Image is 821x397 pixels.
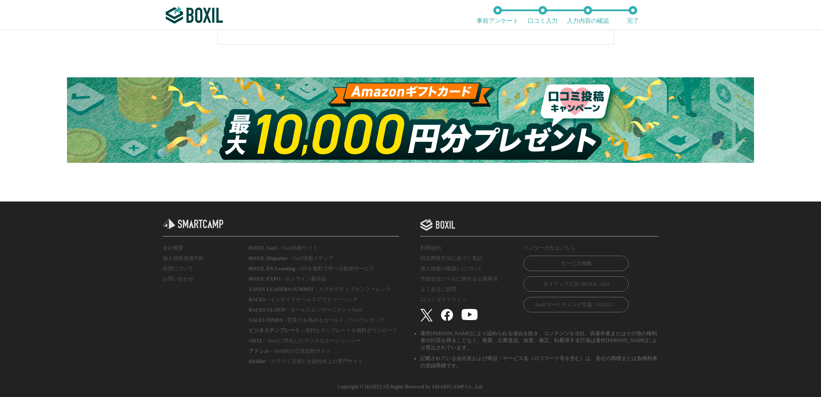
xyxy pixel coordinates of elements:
[420,287,523,292] a: よくあるご質問
[166,6,223,24] img: ボクシルSaaS_ロゴ
[420,219,470,231] img: boxil_logo.svg
[420,330,658,351] li: 著作[PERSON_NAME]により認められる場合を除き、コンテンツを当社、原著作者またはその他の権利者の許諾を得ることなく、複製、公衆送信、改変、修正、転載等する行為は著作[PERSON_NA...
[420,245,523,250] a: 利用規約
[249,359,399,364] a: BizHint- クラウド活用と生産性向上の専門サイト
[271,348,331,354] p: - BtoB向け広告比較サイト
[249,297,265,302] p: BALES
[284,318,385,323] p: - 営業力を高めるセールスノウハウメディア
[249,245,399,250] a: BOXIL SaaS- SaaS比較サイト
[302,328,398,333] p: - 便利なテンプレートを無料ダウンロード
[297,266,374,271] p: - DXを無料で学べる動画サービス
[249,307,286,312] p: BALES CLOUD
[524,277,628,291] a: タイアップ広告 (BOXIL Ads)
[249,307,399,312] a: BALES CLOUD- セールスエンゲージメントSaaS
[249,328,399,333] a: ビジネステンプレート- 便利なテンプレートを無料ダウンロード
[462,309,478,320] img: youtube_icon.svg
[420,266,523,271] a: 個人情報の取扱いについて
[565,6,610,24] li: 入力内容の確認
[420,297,523,302] a: 口コミガイドライン
[279,245,318,250] p: - SaaS比較サイト
[249,328,300,333] p: ビジネステンプレート
[268,359,363,364] p: - クラウド活用と生産性向上の専門サイト
[287,307,362,312] p: - セールスエンゲージメントSaaS
[249,287,399,292] a: JAPAN LEADERS SUMMIT- エグゼクティブカンファレンス
[249,256,288,261] p: BOXIL Magazine
[543,281,609,287] p: タイアップ広告 (BOXIL Ads)
[163,245,249,250] a: 会社概要
[249,338,399,343] a: ADXL- SaaSに特化したデジタルエージェンシー
[267,297,358,302] p: - インサイドセールスアウトソーシング
[249,348,399,354] a: アドシル- BtoB向け広告比較サイト
[523,245,629,250] p: ベンダーの方はこちら
[163,256,249,261] a: 個人情報保護方針
[524,256,628,271] a: サービス掲載
[535,302,617,307] p: SaaSマーケティング支援（ADXL）
[249,276,399,281] a: BOXIL EXPO- オンライン展示会
[249,245,277,250] p: BOXIL SaaS
[249,338,263,343] p: ADXL
[249,256,399,261] a: BOXIL Magazine- SaaS情報メディア
[265,338,361,343] p: - SaaSに特化したデジタルエージェンシー
[420,355,658,370] li: 記載されている会社名および商品・サービス名（ロゴマーク等を含む）は、各社の商標または各権利者の登録商標です。
[561,261,592,266] p: サービス掲載
[289,256,334,261] p: - SaaS情報メディア
[249,266,295,271] p: BOXIL DX Learning
[610,6,655,24] li: 完了
[420,276,523,281] a: 外部送信ツールに関する公表事項
[249,318,283,323] p: SALES TIMES
[3,384,818,389] p: Copyright ©︎ [DATE] All Rights Reserved by SMARTCAMP Co., Ltd.
[316,287,391,292] p: - エグゼクティブカンファレンス
[163,219,223,229] img: smartcamp_logo.svg
[441,309,453,321] img: facebook_icon.svg
[282,276,326,281] p: - オンライン展示会
[249,297,399,302] a: BALES- インサイドセールスアウトソーシング
[249,287,314,292] p: JAPAN LEADERS SUMMIT
[420,256,523,261] a: 特定商取引法に基づく表記
[163,266,249,271] a: 採用について
[520,6,565,24] li: 口コミ入力
[249,266,399,271] a: BOXIL DX Learning- DXを無料で学べる動画サービス
[475,6,520,24] li: 事前アンケート
[249,318,399,323] a: SALES TIMES- 営業力を高めるセールスノウハウメディア
[249,348,269,354] p: アドシル
[163,276,249,281] a: お問い合わせ
[249,276,280,281] p: BOXIL EXPO
[524,297,628,312] a: SaaSマーケティング支援（ADXL）
[67,77,754,163] img: users-campaign-banner_3.png
[420,309,432,321] img: twitter_icon.svg
[249,359,266,364] p: BizHint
